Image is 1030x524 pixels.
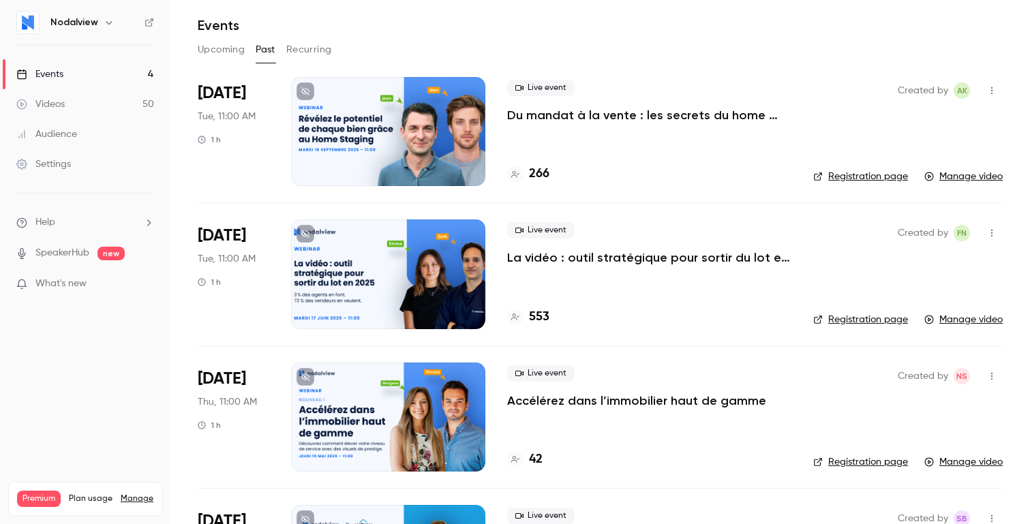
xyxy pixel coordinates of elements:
button: Recurring [286,39,332,61]
span: Created by [898,82,948,99]
span: [DATE] [198,82,246,104]
a: Manage video [924,455,1003,469]
a: Du mandat à la vente : les secrets du home staging virtuel pour déclencher le coup de cœur [507,107,791,123]
span: Created by [898,368,948,384]
button: Upcoming [198,39,245,61]
span: Francesca Napoli [954,225,970,241]
span: Thu, 11:00 AM [198,395,257,409]
span: Tue, 11:00 AM [198,252,256,266]
div: 1 h [198,420,221,431]
div: Jun 17 Tue, 11:00 AM (Europe/Brussels) [198,219,269,328]
h1: Events [198,17,239,33]
a: Registration page [813,455,908,469]
a: 42 [507,450,543,469]
button: Past [256,39,275,61]
a: Accélérez dans l’immobilier haut de gamme [507,392,766,409]
a: La vidéo : outil stratégique pour sortir du lot en 2025 [507,249,791,266]
div: 1 h [198,277,221,288]
div: Audience [16,127,77,141]
a: Manage video [924,170,1003,183]
h4: 553 [529,308,549,326]
div: May 15 Thu, 11:00 AM (Europe/Brussels) [198,363,269,472]
a: Manage video [924,313,1003,326]
div: Settings [16,157,71,171]
span: AK [957,82,967,99]
span: Live event [507,80,575,96]
iframe: Noticeable Trigger [138,278,154,290]
div: Videos [16,97,65,111]
span: [DATE] [198,225,246,247]
span: Tue, 11:00 AM [198,110,256,123]
span: Nodalview SA/NV [954,368,970,384]
h4: 42 [529,450,543,469]
span: new [97,247,125,260]
span: Help [35,215,55,230]
div: Events [16,67,63,81]
span: Live event [507,508,575,524]
div: Sep 16 Tue, 11:00 AM (Europe/Brussels) [198,77,269,186]
span: Premium [17,491,61,507]
a: 266 [507,165,549,183]
span: Live event [507,222,575,238]
a: Registration page [813,170,908,183]
a: SpeakerHub [35,246,89,260]
span: Alexandre Kinapenne [954,82,970,99]
div: 1 h [198,134,221,145]
h4: 266 [529,165,549,183]
span: What's new [35,277,87,291]
img: Nodalview [17,12,39,33]
span: Created by [898,225,948,241]
span: FN [957,225,967,241]
a: Manage [121,493,153,504]
span: Live event [507,365,575,382]
li: help-dropdown-opener [16,215,154,230]
h6: Nodalview [50,16,98,29]
a: 553 [507,308,549,326]
span: Plan usage [69,493,112,504]
a: Registration page [813,313,908,326]
span: [DATE] [198,368,246,390]
span: NS [956,368,967,384]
